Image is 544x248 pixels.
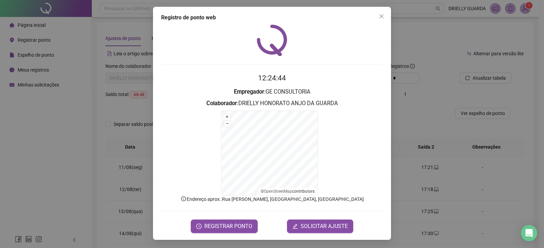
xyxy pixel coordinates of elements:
[234,89,264,95] strong: Empregador
[257,24,287,56] img: QRPoint
[206,100,237,107] strong: Colaborador
[301,222,348,230] span: SOLICITAR AJUSTE
[224,120,231,127] button: –
[292,224,298,229] span: edit
[258,74,286,82] time: 12:24:44
[161,195,383,203] p: Endereço aprox. : Rua [PERSON_NAME], [GEOGRAPHIC_DATA], [GEOGRAPHIC_DATA]
[161,88,383,96] h3: : GE CONSULTORIA
[379,14,384,19] span: close
[376,11,387,22] button: Close
[264,189,292,194] a: OpenStreetMap
[196,224,202,229] span: clock-circle
[161,14,383,22] div: Registro de ponto web
[521,225,537,241] div: Open Intercom Messenger
[181,196,187,202] span: info-circle
[261,189,316,194] li: © contributors.
[161,99,383,108] h3: : DRIELLY HONORATO ANJO DA GUARDA
[204,222,252,230] span: REGISTRAR PONTO
[287,220,353,233] button: editSOLICITAR AJUSTE
[191,220,258,233] button: REGISTRAR PONTO
[224,114,231,120] button: +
